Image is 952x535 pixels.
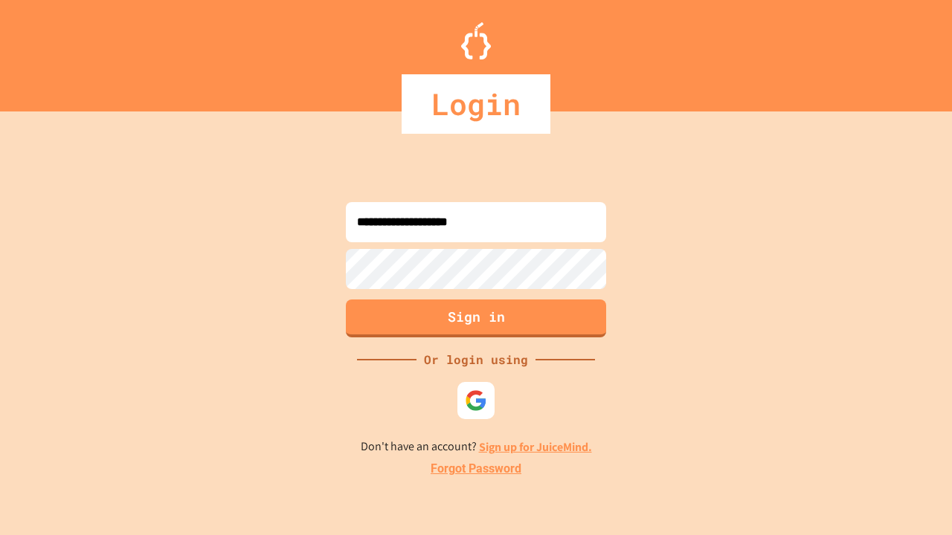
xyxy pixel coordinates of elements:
button: Sign in [346,299,606,337]
p: Don't have an account? [361,438,592,456]
img: Logo.svg [461,22,491,59]
div: Login [402,74,550,134]
a: Sign up for JuiceMind. [479,439,592,455]
div: Or login using [416,351,535,369]
img: google-icon.svg [465,389,487,412]
a: Forgot Password [431,460,521,478]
